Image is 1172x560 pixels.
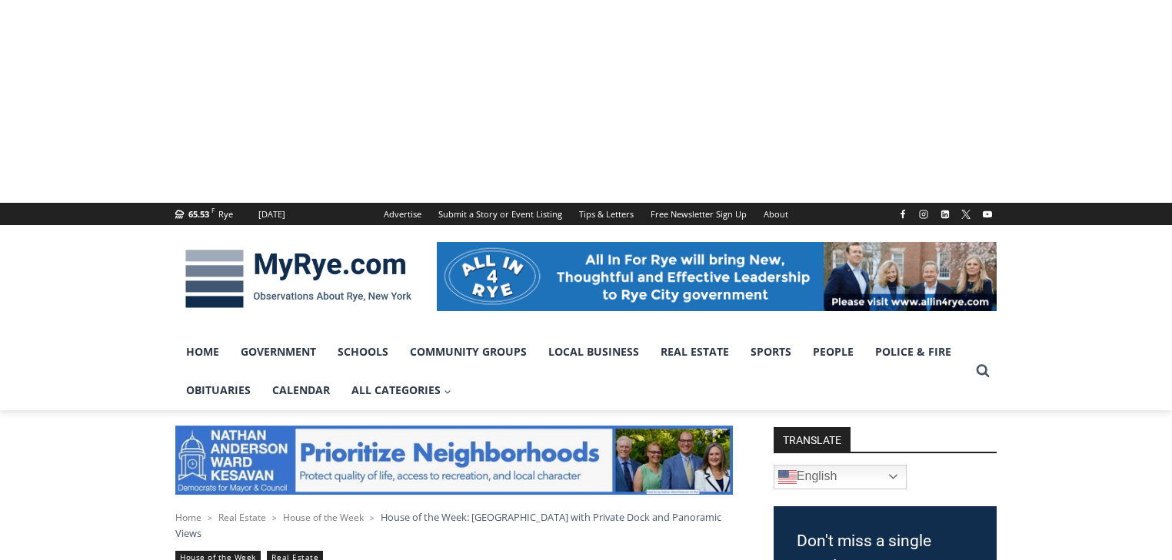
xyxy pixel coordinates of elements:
a: Calendar [261,371,341,409]
a: Advertise [375,203,430,225]
button: View Search Form [969,357,997,385]
nav: Secondary Navigation [375,203,797,225]
a: Free Newsletter Sign Up [642,203,755,225]
a: Instagram [914,205,933,224]
div: [DATE] [258,207,285,221]
img: All in for Rye [437,242,997,311]
span: All Categories [351,382,451,399]
div: Rye [218,207,233,221]
a: Home [175,511,201,524]
img: MyRye.com [175,239,421,319]
img: en [778,468,797,486]
a: Submit a Story or Event Listing [430,203,571,225]
a: Government [230,333,327,371]
a: Tips & Letters [571,203,642,225]
nav: Primary Navigation [175,333,969,410]
a: YouTube [978,205,997,224]
a: House of the Week [283,511,364,524]
nav: Breadcrumbs [175,509,733,541]
strong: TRANSLATE [774,427,851,452]
a: Real Estate [650,333,740,371]
a: Sports [740,333,802,371]
span: House of the Week: [GEOGRAPHIC_DATA] with Private Dock and Panoramic Views [175,510,721,539]
a: Linkedin [936,205,954,224]
a: Schools [327,333,399,371]
a: Police & Fire [864,333,962,371]
a: Real Estate [218,511,266,524]
span: F [211,206,215,214]
span: > [272,512,277,523]
a: Local Business [538,333,650,371]
a: About [755,203,797,225]
a: All Categories [341,371,462,409]
a: English [774,465,907,489]
a: People [802,333,864,371]
a: Community Groups [399,333,538,371]
span: > [370,512,375,523]
a: Home [175,333,230,371]
a: Facebook [894,205,912,224]
a: Obituaries [175,371,261,409]
span: 65.53 [188,208,209,220]
a: X [957,205,975,224]
span: > [208,512,212,523]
